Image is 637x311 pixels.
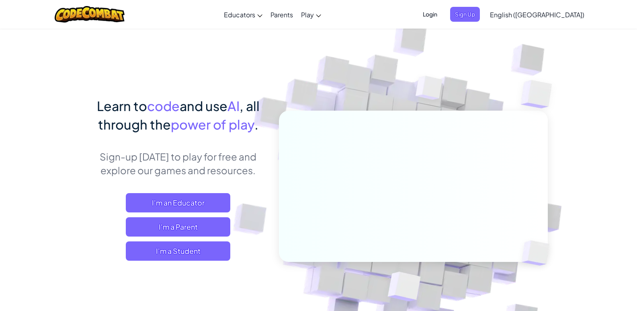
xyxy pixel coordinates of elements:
[126,217,230,237] a: I'm a Parent
[97,98,147,114] span: Learn to
[400,60,458,120] img: Overlap cubes
[505,60,574,128] img: Overlap cubes
[180,98,227,114] span: and use
[126,241,230,261] button: I'm a Student
[55,6,125,23] img: CodeCombat logo
[227,98,240,114] span: AI
[126,193,230,212] a: I'm an Educator
[508,224,568,282] img: Overlap cubes
[254,116,258,132] span: .
[297,4,325,25] a: Play
[220,4,266,25] a: Educators
[90,150,267,177] p: Sign-up [DATE] to play for free and explore our games and resources.
[418,7,442,22] button: Login
[147,98,180,114] span: code
[486,4,588,25] a: English ([GEOGRAPHIC_DATA])
[490,10,584,19] span: English ([GEOGRAPHIC_DATA])
[171,116,254,132] span: power of play
[450,7,480,22] button: Sign Up
[224,10,255,19] span: Educators
[266,4,297,25] a: Parents
[301,10,314,19] span: Play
